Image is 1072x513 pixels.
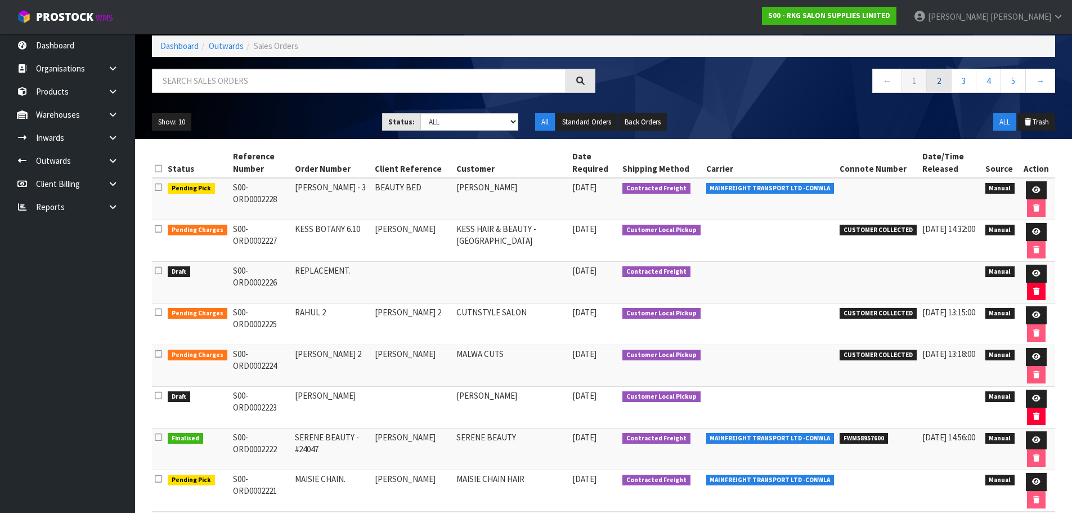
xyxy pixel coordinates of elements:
[152,113,191,131] button: Show: 10
[292,262,372,304] td: REPLACEMENT.
[951,69,976,93] a: 3
[985,225,1015,236] span: Manual
[230,470,293,512] td: S00-ORD0002221
[922,432,975,443] span: [DATE] 14:56:00
[985,266,1015,278] span: Manual
[454,304,569,345] td: CUTNSTYLE SALON
[292,304,372,345] td: RAHUL 2
[36,10,93,24] span: ProStock
[1025,69,1055,93] a: →
[230,148,293,178] th: Reference Number
[572,432,596,443] span: [DATE]
[622,225,701,236] span: Customer Local Pickup
[572,224,596,234] span: [DATE]
[985,391,1015,403] span: Manual
[292,345,372,387] td: [PERSON_NAME] 2
[922,307,975,318] span: [DATE] 13:15:00
[454,387,569,429] td: [PERSON_NAME]
[572,265,596,276] span: [DATE]
[168,183,215,194] span: Pending Pick
[569,148,620,178] th: Date Required
[922,349,975,359] span: [DATE] 13:18:00
[168,308,227,319] span: Pending Charges
[168,391,190,403] span: Draft
[292,387,372,429] td: [PERSON_NAME]
[372,470,454,512] td: [PERSON_NAME]
[706,475,835,486] span: MAINFREIGHT TRANSPORT LTD -CONWLA
[372,304,454,345] td: [PERSON_NAME] 2
[160,41,199,51] a: Dashboard
[454,148,569,178] th: Customer
[372,345,454,387] td: [PERSON_NAME]
[230,304,293,345] td: S00-ORD0002225
[168,433,203,444] span: Finalised
[1017,148,1055,178] th: Action
[976,69,1001,93] a: 4
[983,148,1018,178] th: Source
[572,182,596,193] span: [DATE]
[837,148,920,178] th: Connote Number
[17,10,31,24] img: cube-alt.png
[292,178,372,220] td: [PERSON_NAME] - 3
[230,345,293,387] td: S00-ORD0002224
[612,69,1056,96] nav: Page navigation
[292,470,372,512] td: MAISIE CHAIN.
[292,220,372,262] td: KESS BOTANY 6.10
[922,224,975,234] span: [DATE] 14:32:00
[622,183,690,194] span: Contracted Freight
[96,12,113,23] small: WMS
[454,178,569,220] td: [PERSON_NAME]
[152,69,566,93] input: Search sales orders
[840,350,917,361] span: CUSTOMER COLLECTED
[454,429,569,470] td: SERENE BEAUTY
[706,433,835,444] span: MAINFREIGHT TRANSPORT LTD -CONWLA
[209,41,244,51] a: Outwards
[993,113,1016,131] button: ALL
[762,7,896,25] a: S00 - RKG SALON SUPPLIES LIMITED
[230,220,293,262] td: S00-ORD0002227
[230,262,293,304] td: S00-ORD0002226
[990,11,1051,22] span: [PERSON_NAME]
[768,11,890,20] strong: S00 - RKG SALON SUPPLIES LIMITED
[620,148,703,178] th: Shipping Method
[572,349,596,359] span: [DATE]
[572,474,596,484] span: [DATE]
[168,475,215,486] span: Pending Pick
[840,308,917,319] span: CUSTOMER COLLECTED
[872,69,902,93] a: ←
[926,69,952,93] a: 2
[230,429,293,470] td: S00-ORD0002222
[920,148,983,178] th: Date/Time Released
[985,183,1015,194] span: Manual
[985,433,1015,444] span: Manual
[454,470,569,512] td: MAISIE CHAIN HAIR
[706,183,835,194] span: MAINFREIGHT TRANSPORT LTD -CONWLA
[388,117,415,127] strong: Status:
[165,148,230,178] th: Status
[168,266,190,278] span: Draft
[535,113,555,131] button: All
[622,350,701,361] span: Customer Local Pickup
[168,225,227,236] span: Pending Charges
[230,178,293,220] td: S00-ORD0002228
[622,391,701,403] span: Customer Local Pickup
[1017,113,1055,131] button: Trash
[292,148,372,178] th: Order Number
[372,148,454,178] th: Client Reference
[372,429,454,470] td: [PERSON_NAME]
[254,41,298,51] span: Sales Orders
[622,475,690,486] span: Contracted Freight
[230,387,293,429] td: S00-ORD0002223
[985,475,1015,486] span: Manual
[372,178,454,220] td: BEAUTY BED
[622,433,690,444] span: Contracted Freight
[454,220,569,262] td: KESS HAIR & BEAUTY - [GEOGRAPHIC_DATA]
[622,266,690,278] span: Contracted Freight
[292,429,372,470] td: SERENE BEAUTY -#24047
[572,390,596,401] span: [DATE]
[556,113,617,131] button: Standard Orders
[572,307,596,318] span: [DATE]
[168,350,227,361] span: Pending Charges
[901,69,927,93] a: 1
[372,220,454,262] td: [PERSON_NAME]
